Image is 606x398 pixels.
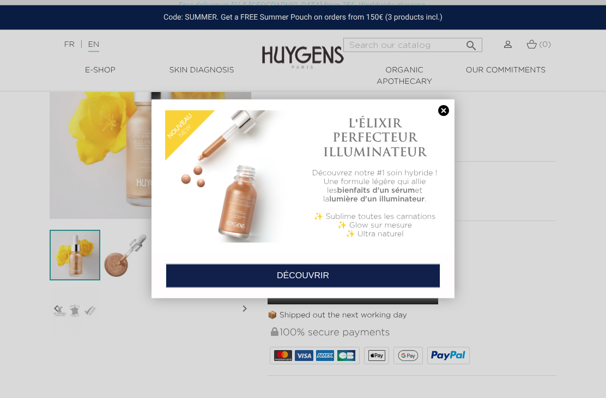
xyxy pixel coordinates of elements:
[329,195,425,203] b: lumière d'un illuminateur
[308,221,441,230] p: ✨ Glow sur mesure
[308,230,441,238] p: ✨ Ultra naturel
[337,187,415,194] b: bienfaits d'un sérum
[308,169,441,204] p: Découvrez notre #1 soin hybride ! Une formule légère qui allie les et la .
[308,212,441,221] p: ✨ Sublime toutes les carnations
[166,264,440,288] a: DÉCOUVRIR
[308,116,441,159] h1: L'ÉLIXIR PERFECTEUR ILLUMINATEUR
